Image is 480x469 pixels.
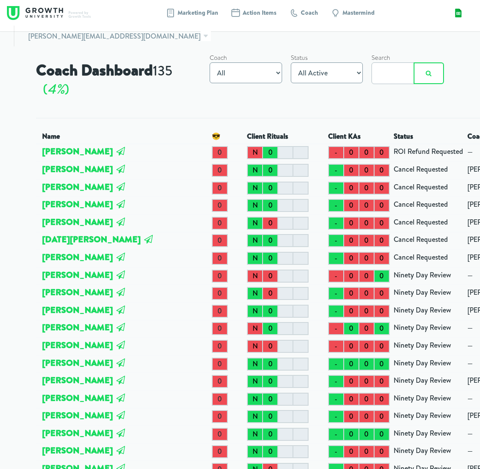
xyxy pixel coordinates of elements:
[42,358,126,368] h3: Approved MP: October 19, 2023
[392,408,466,426] td: Ninety Day Review
[115,376,126,384] i: Send email via HelpScout
[359,305,374,317] a: 0
[392,162,466,179] td: Cancel Requested
[344,270,359,282] a: 0
[263,340,278,352] a: 0
[42,182,126,192] h3: Approved MP: October 2, 2024
[247,410,263,423] a: N
[36,79,69,98] a: (4%)
[359,287,374,300] a: 0
[289,8,330,18] a: Coach
[153,61,172,80] small: Current active clients
[359,234,374,247] a: 0
[115,394,126,402] i: Send email via HelpScout
[42,357,113,368] a: [PERSON_NAME]
[392,443,466,461] td: Ninety Day Review
[374,164,389,176] a: 0
[42,427,113,439] a: [PERSON_NAME]
[329,270,344,282] a: -
[247,322,263,335] a: N
[359,217,374,229] a: 0
[359,199,374,212] a: 0
[212,446,227,458] div: Two Touches this week
[329,199,344,212] a: -
[212,428,227,440] div: Two Touches this week
[42,322,126,332] h3: Approved MP: October 19, 2023
[115,358,126,367] i: Send email via HelpScout
[42,321,113,333] a: [PERSON_NAME]
[42,304,113,316] a: [PERSON_NAME]
[165,8,230,18] a: Marketing Plan
[329,375,344,388] a: -
[344,410,359,423] a: 0
[263,147,278,159] a: 0
[392,232,466,250] td: Cancel Requested
[115,429,126,437] i: Send email via HelpScout
[329,393,344,405] a: -
[344,322,359,335] a: 0
[392,285,466,303] td: Ninety Day Review
[201,31,211,41] img: dropdown indicator
[392,214,466,232] td: Cancel Requested
[263,428,278,440] a: 0
[359,147,374,159] a: 0
[212,234,227,247] div: Two Touches this week
[329,322,344,335] a: -
[392,320,466,338] td: Ninety Day Review
[247,234,263,247] a: N
[263,358,278,370] a: 0
[42,216,113,228] a: [PERSON_NAME]
[359,182,374,194] a: 0
[247,393,263,405] a: N
[212,358,227,370] div: Two Touches this week
[143,235,154,244] i: Send email via HelpScout
[247,270,263,282] a: N
[392,390,466,408] td: Ninety Day Review
[42,146,126,156] h3: Approved MP: March 4, 2019
[392,426,466,443] td: Ninety Day Review
[212,164,227,176] div: Two Touches this week
[247,182,263,194] a: N
[374,322,389,335] a: 0
[263,410,278,423] a: 0
[115,341,126,349] i: Send email via HelpScout
[344,287,359,300] a: 0
[115,270,126,279] i: Send email via HelpScout
[42,339,113,351] a: [PERSON_NAME]
[392,179,466,197] td: Cancel Requested
[359,446,374,458] a: 0
[115,165,126,173] i: Send email via HelpScout
[374,199,389,212] a: 0
[344,234,359,247] a: 0
[230,8,289,18] a: Action Items
[374,252,389,264] a: 0
[329,252,344,264] a: -
[344,393,359,405] a: 0
[247,287,263,300] a: N
[42,375,126,385] h3: Approved MP: October 16, 2024
[42,392,113,404] a: [PERSON_NAME]
[359,358,374,370] a: 0
[344,217,359,229] a: 0
[326,118,392,144] th: Client KAs
[115,253,126,261] i: Send email via HelpScout
[42,269,113,280] a: [PERSON_NAME]
[263,164,278,176] a: 0
[245,118,326,144] th: Client Rituals
[42,164,126,174] h3: Approved MP: August 27, 2024
[454,9,463,17] img: 3x5Icon
[263,199,278,212] a: 0
[47,79,65,98] em: 4%
[359,393,374,405] a: 0
[263,375,278,388] a: 0
[263,446,278,458] a: 0
[36,52,201,97] h2: Coach Dashboard
[212,340,227,352] div: Two Touches this week
[374,358,389,370] a: 0
[372,53,390,62] label: Search
[392,267,466,285] td: Ninety Day Review
[329,287,344,300] a: -
[374,147,389,159] a: 0
[392,118,466,144] th: Status
[212,270,227,282] div: Two Touches this week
